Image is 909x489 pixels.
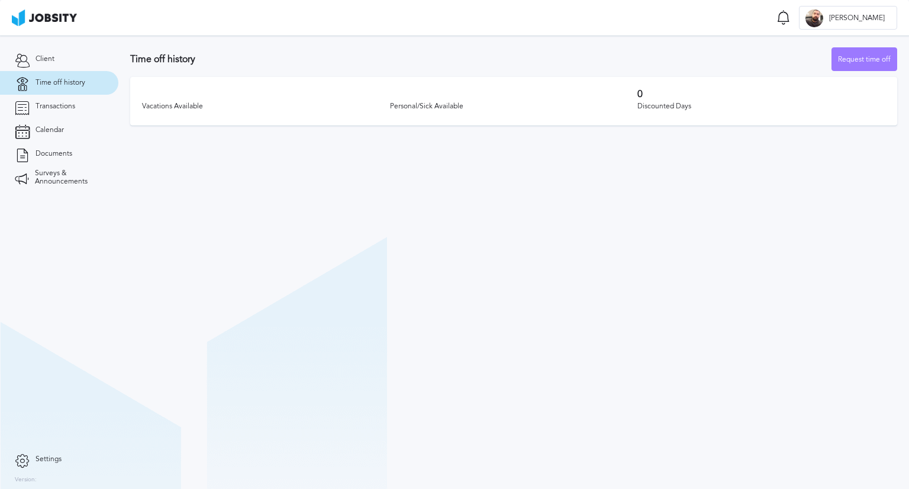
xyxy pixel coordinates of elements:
img: ab4bad089aa723f57921c736e9817d99.png [12,9,77,26]
span: Calendar [36,126,64,134]
div: L [805,9,823,27]
button: Request time off [831,47,897,71]
div: Personal/Sick Available [390,102,638,111]
span: [PERSON_NAME] [823,14,891,22]
span: Surveys & Announcements [35,169,104,186]
span: Time off history [36,79,85,87]
span: Client [36,55,54,63]
button: L[PERSON_NAME] [799,6,897,30]
span: Transactions [36,102,75,111]
h3: 0 [637,89,885,99]
h3: Time off history [130,54,831,65]
div: Request time off [832,48,897,72]
span: Documents [36,150,72,158]
div: Vacations Available [142,102,390,111]
label: Version: [15,477,37,484]
span: Settings [36,455,62,464]
div: Discounted Days [637,102,885,111]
